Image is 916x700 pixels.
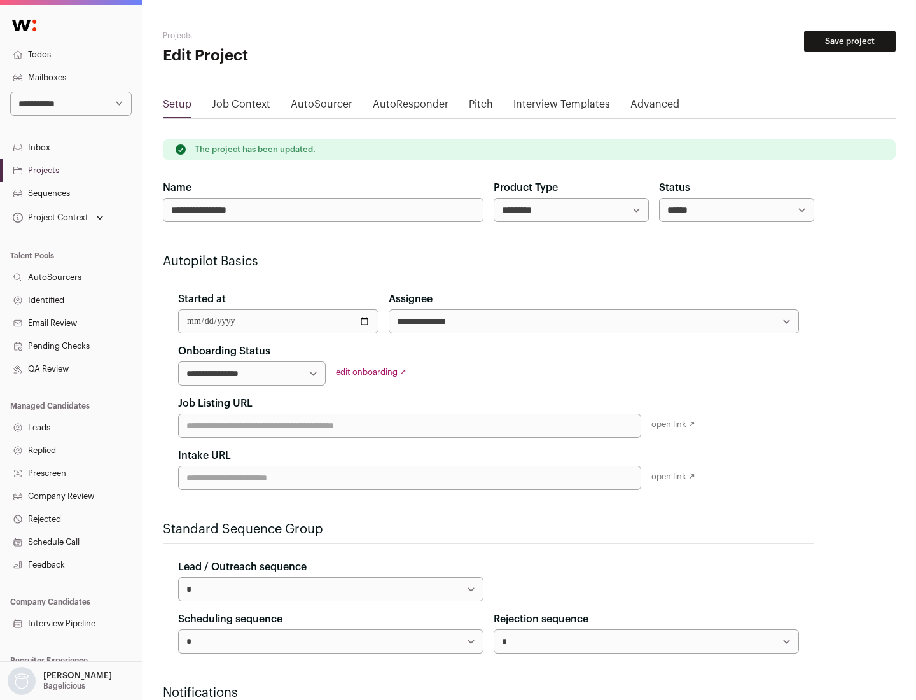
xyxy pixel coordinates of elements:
label: Intake URL [178,448,231,463]
label: Assignee [389,291,433,307]
a: edit onboarding ↗ [336,368,406,376]
button: Save project [804,31,896,52]
a: Job Context [212,97,270,117]
label: Started at [178,291,226,307]
a: Advanced [630,97,679,117]
h2: Autopilot Basics [163,253,814,270]
h1: Edit Project [163,46,407,66]
p: [PERSON_NAME] [43,671,112,681]
button: Open dropdown [5,667,114,695]
img: Wellfound [5,13,43,38]
label: Lead / Outreach sequence [178,559,307,575]
a: AutoResponder [373,97,448,117]
img: nopic.png [8,667,36,695]
label: Rejection sequence [494,612,588,627]
h2: Projects [163,31,407,41]
div: Project Context [10,213,88,223]
label: Onboarding Status [178,344,270,359]
a: Pitch [469,97,493,117]
button: Open dropdown [10,209,106,227]
label: Status [659,180,690,195]
p: The project has been updated. [195,144,316,155]
label: Name [163,180,191,195]
a: AutoSourcer [291,97,352,117]
label: Product Type [494,180,558,195]
label: Scheduling sequence [178,612,282,627]
p: Bagelicious [43,681,85,691]
a: Interview Templates [513,97,610,117]
label: Job Listing URL [178,396,253,411]
h2: Standard Sequence Group [163,521,814,538]
a: Setup [163,97,191,117]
